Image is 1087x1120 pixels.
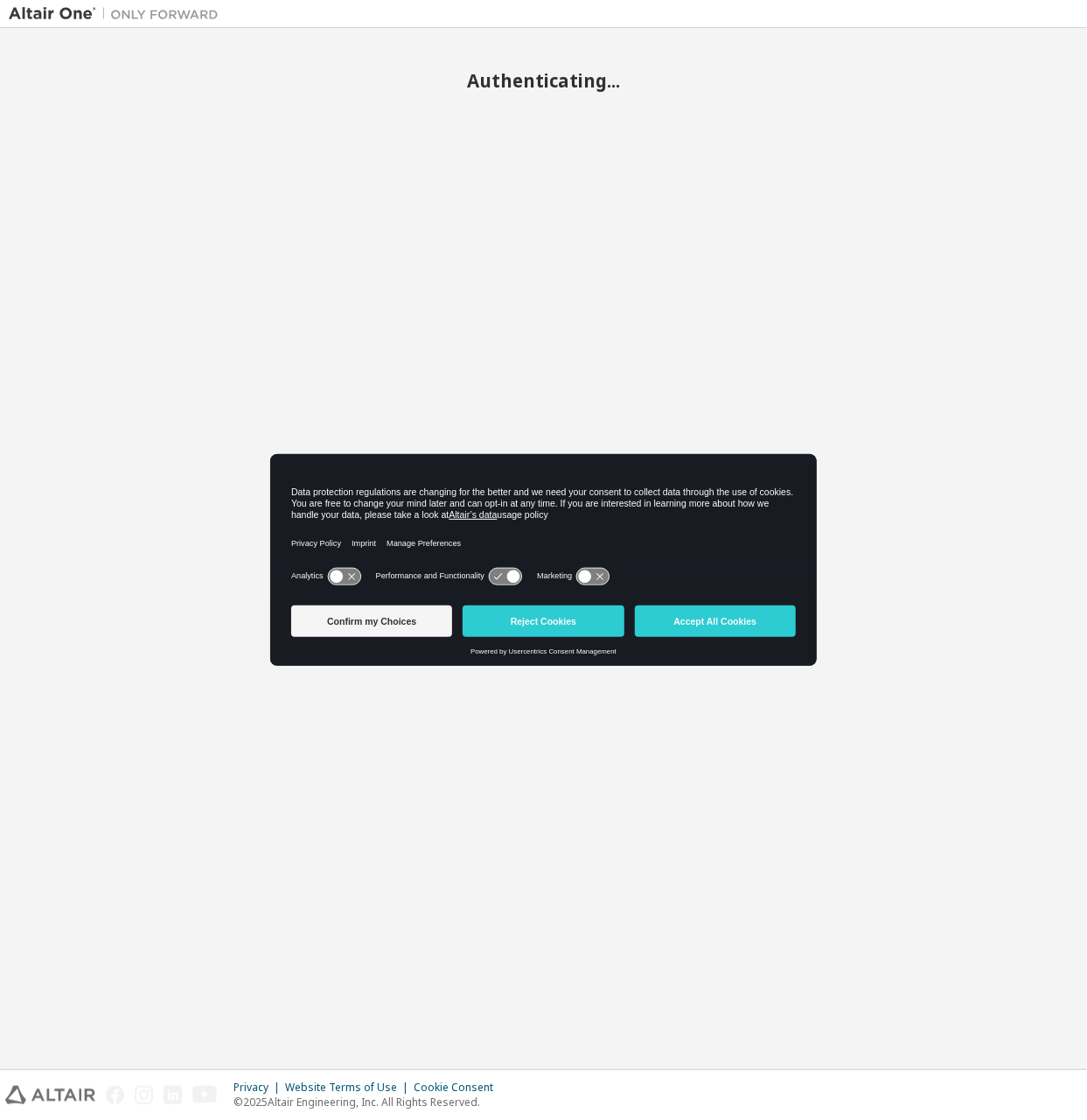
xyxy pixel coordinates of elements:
p: © 2025 Altair Engineering, Inc. All Rights Reserved. [233,1095,504,1109]
h2: Authenticating... [9,69,1078,92]
div: Cookie Consent [414,1081,504,1095]
img: facebook.svg [106,1086,124,1104]
img: Altair One [9,5,227,23]
img: instagram.svg [135,1086,153,1104]
div: Privacy [233,1081,285,1095]
img: altair_logo.svg [5,1086,95,1104]
img: linkedin.svg [164,1086,182,1104]
img: youtube.svg [192,1086,218,1104]
div: Website Terms of Use [285,1081,414,1095]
